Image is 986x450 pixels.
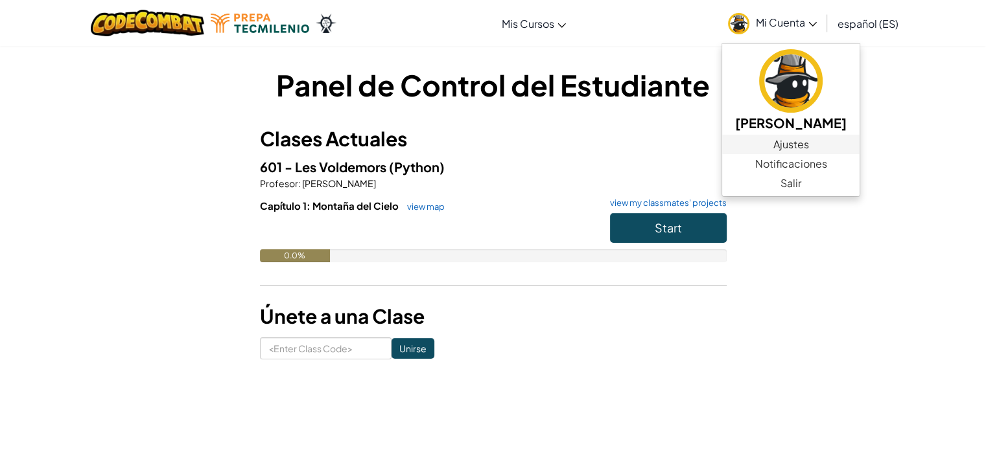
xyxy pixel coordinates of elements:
[91,10,204,36] img: CodeCombat logo
[831,6,905,41] a: español (ES)
[389,159,445,175] span: (Python)
[728,13,749,34] img: avatar
[722,154,860,174] a: Notificaciones
[211,14,309,33] img: Tecmilenio logo
[604,199,727,207] a: view my classmates' projects
[755,156,827,172] span: Notificaciones
[392,338,434,359] input: Unirse
[655,220,682,235] span: Start
[301,177,376,189] span: [PERSON_NAME]
[260,65,727,105] h1: Panel de Control del Estudiante
[495,6,572,41] a: Mis Cursos
[260,159,389,175] span: 601 - Les Voldemors
[298,177,301,189] span: :
[260,249,330,262] div: 0.0%
[722,174,860,193] a: Salir
[722,47,860,135] a: [PERSON_NAME]
[401,201,445,212] a: view map
[260,337,392,359] input: <Enter Class Code>
[838,17,898,30] span: español (ES)
[756,16,817,29] span: Mi Cuenta
[260,177,298,189] span: Profesor
[316,14,336,33] img: Ozaria
[735,113,847,133] h5: [PERSON_NAME]
[260,199,401,212] span: Capítulo 1: Montaña del Cielo
[502,17,554,30] span: Mis Cursos
[722,135,860,154] a: Ajustes
[260,124,727,153] h3: Clases Actuales
[722,3,823,43] a: Mi Cuenta
[260,302,727,331] h3: Únete a una Clase
[759,49,823,113] img: avatar
[610,213,727,243] button: Start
